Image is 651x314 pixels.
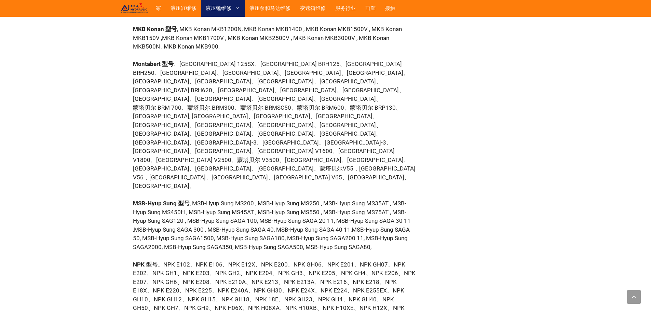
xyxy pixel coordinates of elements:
font: 接触 [385,5,395,11]
font: NPK 型号、 [133,261,163,268]
font: 蒙塔贝尔 BRM 700、蒙塔贝尔 BRM300、蒙塔贝尔 BRMSC50、蒙塔贝尔 BRM600、蒙塔贝尔 BRP130、[GEOGRAPHIC_DATA], [GEOGRAPHIC_DATA... [133,104,416,190]
font: 液压泵和马达维修 [249,5,290,11]
font: MSB-Hyup Sung 型号 [133,200,190,207]
font: 画廊 [365,5,376,11]
font: 、[GEOGRAPHIC_DATA] 125SX、[GEOGRAPHIC_DATA] BRH125、[GEOGRAPHIC_DATA] BRH250、[GEOGRAPHIC_DATA]、[GEO... [133,60,409,102]
font: 变速箱维修 [300,5,326,11]
font: , MSB-Hyup Sung MS200 , MSB-Hyup Sung MS250 , MSB-Hyup Sung MS35AT , MSB-Hyup Sung MS450H , MSB-H... [133,200,411,250]
font: 液压缸维修 [171,5,196,11]
font: 液压锤维修 [206,5,231,11]
font: , MKB Konan MKB1200N, MKB Konan MKB1400 , MKB Konan MKB1500V , MKB Konan MKB150V ,MKB Konan MKB17... [133,26,402,50]
font: MKB Konan 型号 [133,26,177,32]
a: 滚动回到顶部 [627,290,641,304]
font: 家 [156,5,161,11]
font: 服务行业 [335,5,356,11]
font: Montabert 型号 [133,60,174,67]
